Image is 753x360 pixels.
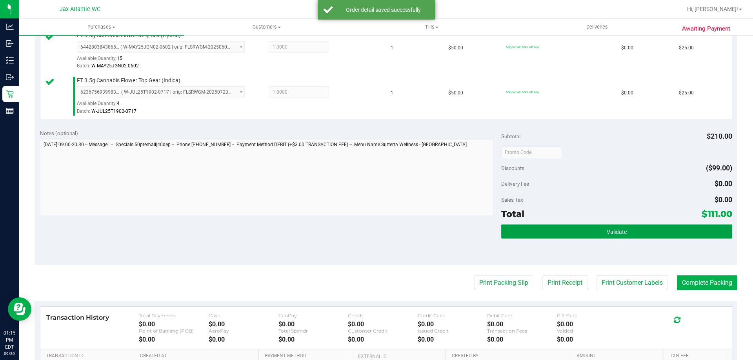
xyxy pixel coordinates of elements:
span: 50premall: 50% off line [506,90,539,94]
a: Created By [452,353,567,359]
inline-svg: Reports [6,107,14,115]
iframe: Resource center [8,297,31,321]
div: $0.00 [139,320,209,328]
div: $0.00 [139,336,209,343]
a: Txn Fee [670,353,723,359]
button: Print Receipt [542,275,587,290]
div: $0.00 [487,320,557,328]
a: Customers [184,19,349,35]
a: Payment Method [265,353,349,359]
span: $0.00 [715,179,732,188]
div: Customer Credit [348,328,418,334]
div: $0.00 [557,320,627,328]
div: Available Quantity: [77,98,253,113]
span: Notes (optional) [40,130,78,136]
span: $210.00 [707,132,732,140]
span: W-JUL25T1902-0717 [91,109,136,114]
div: $0.00 [348,320,418,328]
inline-svg: Outbound [6,73,14,81]
span: Delivery Fee [501,181,529,187]
span: 1 [391,89,393,97]
span: $0.00 [621,89,633,97]
span: 15 [117,56,122,61]
a: Tills [349,19,514,35]
div: CanPay [278,313,348,318]
span: Subtotal [501,133,520,139]
div: Voided [557,328,627,334]
span: Purchases [19,24,184,31]
span: Sales Tax [501,197,523,203]
inline-svg: Retail [6,90,14,98]
a: Created At [140,353,255,359]
span: Validate [607,229,627,235]
span: Jax Atlantic WC [60,6,100,13]
span: $111.00 [702,208,732,219]
div: Order detail saved successfully [337,6,429,14]
div: $0.00 [348,336,418,343]
button: Print Packing Slip [474,275,533,290]
span: Discounts [501,161,524,175]
inline-svg: Inbound [6,40,14,47]
span: 1 [391,44,393,52]
a: Transaction ID [46,353,131,359]
span: Batch: [77,109,90,114]
div: Point of Banking (POB) [139,328,209,334]
button: Complete Packing [677,275,737,290]
span: Customers [184,24,349,31]
div: Total Spendr [278,328,348,334]
span: $25.00 [679,89,694,97]
div: $0.00 [487,336,557,343]
span: W-MAY25JGN02-0602 [91,63,139,69]
div: Available Quantity: [77,53,253,68]
span: Hi, [PERSON_NAME]! [687,6,738,12]
span: $0.00 [715,195,732,204]
span: $50.00 [448,44,463,52]
span: $25.00 [679,44,694,52]
div: $0.00 [418,336,487,343]
span: 4 [117,101,120,106]
span: Total [501,208,524,219]
span: FT 3.5g Cannabis Flower Top Gear (Indica) [77,77,180,84]
div: Debit Card [487,313,557,318]
span: ($99.00) [706,164,732,172]
div: Gift Card [557,313,627,318]
input: Promo Code [501,147,562,158]
p: 09/20 [4,351,15,356]
p: 01:15 PM EDT [4,329,15,351]
span: $50.00 [448,89,463,97]
a: Purchases [19,19,184,35]
div: $0.00 [418,320,487,328]
span: $0.00 [621,44,633,52]
inline-svg: Analytics [6,23,14,31]
inline-svg: Inventory [6,56,14,64]
button: Print Customer Labels [597,275,668,290]
a: Amount [577,353,661,359]
button: Validate [501,224,732,239]
span: Awaiting Payment [682,24,730,33]
div: $0.00 [278,320,348,328]
a: Deliveries [515,19,680,35]
div: $0.00 [557,336,627,343]
span: Tills [349,24,514,31]
div: Transaction Fees [487,328,557,334]
div: Check [348,313,418,318]
div: $0.00 [278,336,348,343]
span: 50premall: 50% off line [506,45,539,49]
div: Issued Credit [418,328,487,334]
div: Total Payments [139,313,209,318]
div: $0.00 [209,320,278,328]
span: Deliveries [576,24,618,31]
div: AeroPay [209,328,278,334]
div: $0.00 [209,336,278,343]
span: Batch: [77,63,90,69]
div: Credit Card [418,313,487,318]
div: Cash [209,313,278,318]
